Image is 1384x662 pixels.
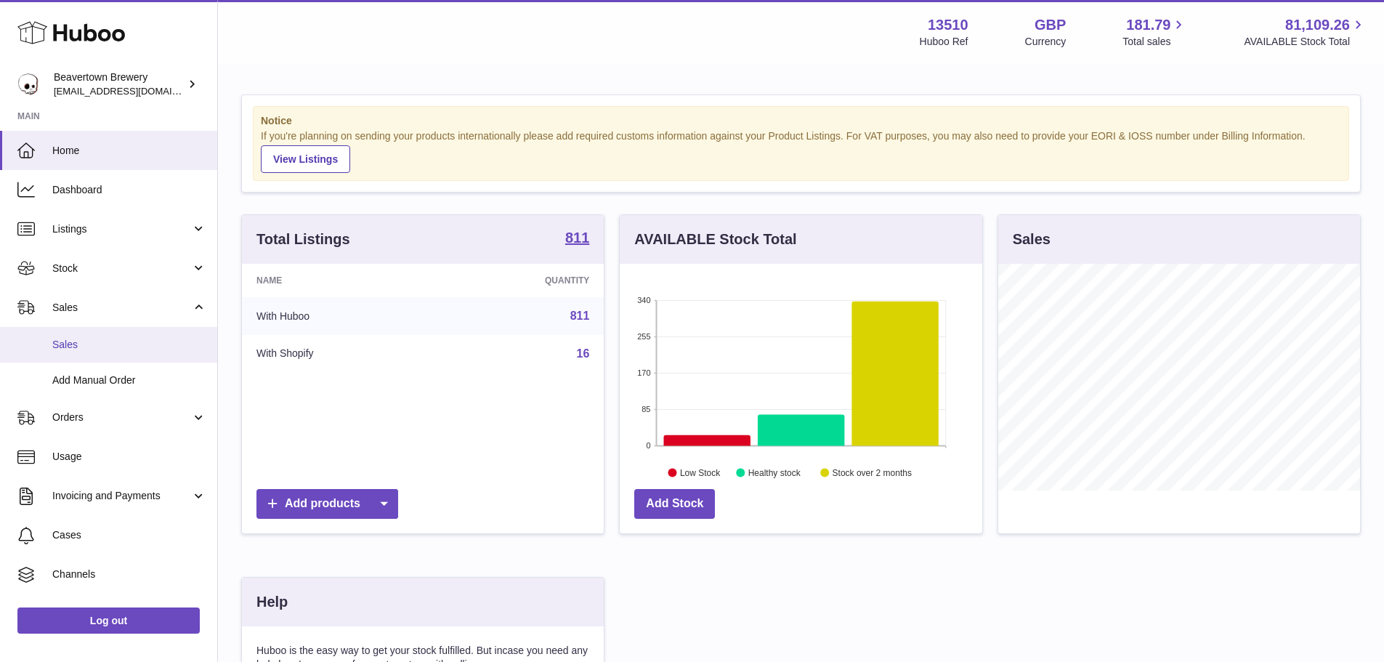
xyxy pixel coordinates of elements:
h3: Help [256,592,288,612]
strong: 811 [565,230,589,245]
span: Total sales [1122,35,1187,49]
span: 81,109.26 [1285,15,1350,35]
text: Stock over 2 months [833,467,912,477]
strong: Notice [261,114,1341,128]
td: With Huboo [242,297,437,335]
text: Low Stock [680,467,721,477]
a: 16 [577,347,590,360]
text: 85 [642,405,651,413]
a: 811 [565,230,589,248]
a: Log out [17,607,200,634]
span: Add Manual Order [52,374,206,387]
a: Add products [256,489,398,519]
img: internalAdmin-13510@internal.huboo.com [17,73,39,95]
span: Sales [52,338,206,352]
a: Add Stock [634,489,715,519]
th: Name [242,264,437,297]
div: Beavertown Brewery [54,70,185,98]
a: 181.79 Total sales [1122,15,1187,49]
span: Sales [52,301,191,315]
text: 0 [647,441,651,450]
a: View Listings [261,145,350,173]
div: Huboo Ref [920,35,968,49]
span: Channels [52,568,206,581]
text: 170 [637,368,650,377]
a: 81,109.26 AVAILABLE Stock Total [1244,15,1367,49]
span: Orders [52,411,191,424]
strong: 13510 [928,15,968,35]
span: Stock [52,262,191,275]
text: 340 [637,296,650,304]
strong: GBP [1035,15,1066,35]
span: AVAILABLE Stock Total [1244,35,1367,49]
h3: AVAILABLE Stock Total [634,230,796,249]
th: Quantity [437,264,604,297]
a: 811 [570,310,590,322]
td: With Shopify [242,335,437,373]
span: [EMAIL_ADDRESS][DOMAIN_NAME] [54,85,214,97]
h3: Sales [1013,230,1051,249]
span: Usage [52,450,206,464]
span: Cases [52,528,206,542]
span: Dashboard [52,183,206,197]
text: 255 [637,332,650,341]
div: Currency [1025,35,1067,49]
text: Healthy stock [748,467,801,477]
span: Invoicing and Payments [52,489,191,503]
span: Listings [52,222,191,236]
span: 181.79 [1126,15,1170,35]
span: Home [52,144,206,158]
h3: Total Listings [256,230,350,249]
div: If you're planning on sending your products internationally please add required customs informati... [261,129,1341,173]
